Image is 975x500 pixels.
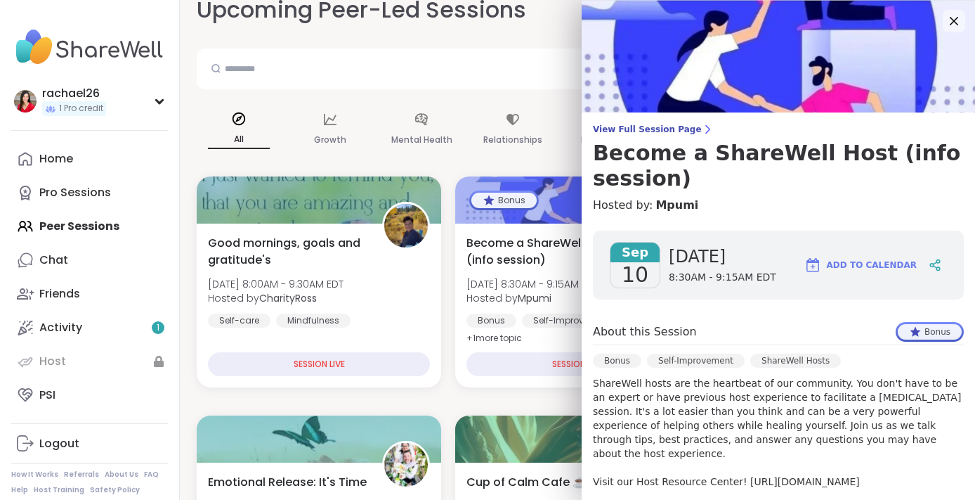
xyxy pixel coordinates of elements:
[655,197,698,214] a: Mpumi
[59,103,103,115] span: 1 Pro credit
[466,474,587,491] span: Cup of Calm Cafe ☕️
[593,124,964,135] span: View Full Session Page
[466,352,688,376] div: SESSION LIVE
[827,259,917,271] span: Add to Calendar
[11,176,168,210] a: Pro Sessions
[593,124,964,191] a: View Full Session PageBecome a ShareWell Host (info session)
[11,470,58,480] a: How It Works
[208,352,430,376] div: SESSION LIVE
[804,257,821,274] img: ShareWell Logomark
[647,354,745,368] div: Self-Improvement
[384,204,428,248] img: CharityRoss
[39,151,73,167] div: Home
[208,235,367,269] span: Good mornings, goals and gratitude's
[39,252,68,268] div: Chat
[593,141,964,191] h3: Become a ShareWell Host (info session)
[898,324,962,340] div: Bonus
[466,291,598,305] span: Hosted by
[208,131,270,149] p: All
[208,314,270,328] div: Self-care
[11,243,168,277] a: Chat
[622,262,648,288] span: 10
[11,142,168,176] a: Home
[90,485,140,495] a: Safety Policy
[39,320,82,335] div: Activity
[314,132,346,148] p: Growth
[466,314,516,328] div: Bonus
[11,485,28,495] a: Help
[593,197,964,214] h4: Hosted by:
[64,470,99,480] a: Referrals
[750,354,841,368] div: ShareWell Hosts
[471,193,537,208] div: Bonus
[11,23,168,72] img: ShareWell Nav Logo
[39,185,111,200] div: Pro Sessions
[669,271,776,285] span: 8:30AM - 9:15AM EDT
[34,485,84,495] a: Host Training
[593,354,641,368] div: Bonus
[11,427,168,461] a: Logout
[11,345,168,378] a: Host
[483,132,542,148] p: Relationships
[669,245,776,268] span: [DATE]
[105,470,138,480] a: About Us
[384,443,428,487] img: Jessiegirl0719
[522,314,622,328] div: Self-Improvement
[466,277,598,291] span: [DATE] 8:30AM - 9:15AM EDT
[276,314,351,328] div: Mindfulness
[39,387,55,403] div: PSI
[11,311,168,345] a: Activity1
[466,235,625,269] span: Become a ShareWell Host (info session)
[39,354,66,369] div: Host
[259,291,317,305] b: CharityRoss
[39,436,79,451] div: Logout
[157,322,159,334] span: 1
[581,132,627,148] p: Life Events
[208,474,367,491] span: Emotional Release: It's Time
[11,277,168,311] a: Friends
[593,323,697,340] h4: About this Session
[208,277,343,291] span: [DATE] 8:00AM - 9:30AM EDT
[518,291,551,305] b: Mpumi
[208,291,343,305] span: Hosted by
[14,90,37,113] img: rachael26
[11,378,168,412] a: PSI
[610,243,660,262] span: Sep
[42,86,106,101] div: rachael26
[144,470,159,480] a: FAQ
[39,286,80,302] div: Friends
[798,248,923,282] button: Add to Calendar
[391,132,452,148] p: Mental Health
